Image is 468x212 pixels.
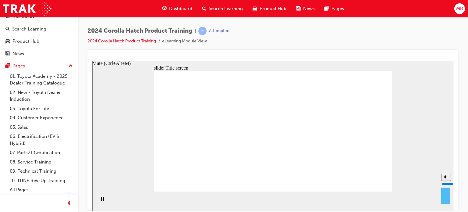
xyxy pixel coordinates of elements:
a: 08. Service Training [7,157,75,167]
li: eLearning Module View [162,38,207,45]
div: misc controls [346,131,358,151]
a: 2024 Corolla Hatch Product Training [87,38,156,44]
a: car-iconProduct Hub [248,2,291,15]
a: Search Learning [2,23,75,35]
a: guage-iconDashboard [157,2,197,15]
div: Product Hub [12,38,39,45]
button: Pages [2,60,75,72]
span: guage-icon [162,5,167,13]
div: Attempted [209,28,229,34]
span: search-icon [5,27,10,32]
span: pages-icon [324,5,329,13]
span: Search Learning [209,5,243,12]
span: 2024 Corolla Hatch Product Training [87,27,192,34]
span: news-icon [5,51,10,57]
a: 02. New - Toyota Dealer Induction [7,88,75,104]
a: news-iconNews [291,2,320,15]
button: Pause (Ctrl+Alt+P) [3,136,13,146]
div: News [12,50,24,57]
span: search-icon [202,5,206,13]
a: 03. Toyota For Life [7,104,75,113]
button: DashboardSearch LearningProduct HubNews [2,10,75,60]
a: pages-iconPages [320,2,349,15]
span: News [303,5,315,12]
span: prev-icon [67,200,72,207]
span: Pages [331,5,344,12]
a: Product Hub [2,36,75,47]
a: News [2,48,75,59]
span: up-icon [69,62,73,70]
img: Trak [3,2,51,16]
span: MR [456,5,463,12]
span: pages-icon [5,63,10,69]
a: 05. Sales [7,123,75,132]
span: car-icon [5,39,10,44]
div: Pages [12,63,25,70]
a: search-iconSearch Learning [197,2,248,15]
a: 10. TUNE Rev-Up Training [7,176,75,185]
span: Dashboard [169,5,192,12]
button: MR [454,3,465,14]
a: 09. Technical Training [7,167,75,176]
a: All Pages [7,185,75,195]
a: 07. Parts21 Certification [7,148,75,157]
span: news-icon [296,5,301,13]
a: 04. Customer Experience [7,113,75,123]
span: | [195,27,196,34]
span: learningRecordVerb_ATTEMPT-icon [198,27,207,35]
span: Product Hub [260,5,286,12]
span: car-icon [253,5,257,13]
a: 06. Electrification (EV & Hybrid) [7,132,75,148]
div: Search Learning [12,26,46,33]
a: 01. Toyota Academy - 2025 Dealer Training Catalogue [7,72,75,88]
div: playback controls [3,131,13,151]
